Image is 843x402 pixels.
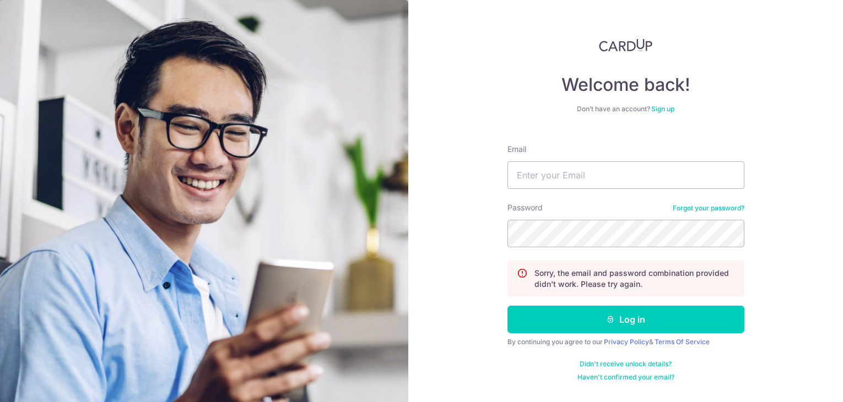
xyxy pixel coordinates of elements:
input: Enter your Email [507,161,744,189]
a: Haven't confirmed your email? [577,373,674,382]
h4: Welcome back! [507,74,744,96]
a: Sign up [651,105,674,113]
p: Sorry, the email and password combination provided didn't work. Please try again. [534,268,735,290]
label: Email [507,144,526,155]
img: CardUp Logo [599,39,653,52]
button: Log in [507,306,744,333]
a: Forgot your password? [673,204,744,213]
a: Didn't receive unlock details? [580,360,672,368]
div: Don’t have an account? [507,105,744,113]
div: By continuing you agree to our & [507,338,744,346]
a: Privacy Policy [604,338,649,346]
a: Terms Of Service [655,338,710,346]
label: Password [507,202,543,213]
